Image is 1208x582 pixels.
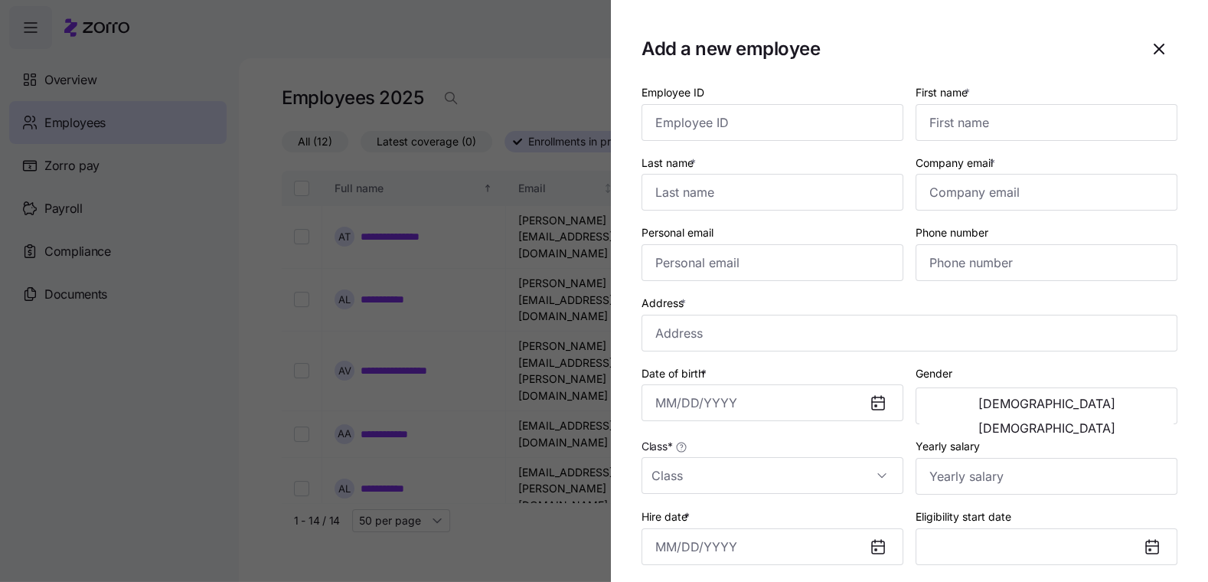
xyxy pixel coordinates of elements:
input: Employee ID [642,104,903,141]
label: Personal email [642,224,713,241]
h1: Add a new employee [642,37,1128,60]
input: Personal email [642,244,903,281]
input: MM/DD/YYYY [642,528,903,565]
label: First name [916,84,973,101]
label: Hire date [642,508,693,525]
label: Eligibility start date [916,508,1011,525]
input: MM/DD/YYYY [642,384,903,421]
input: Company email [916,174,1177,211]
label: Yearly salary [916,438,980,455]
label: Phone number [916,224,988,241]
span: Class * [642,439,672,454]
label: Employee ID [642,84,704,101]
label: Gender [916,365,952,382]
input: Class [642,457,903,494]
input: First name [916,104,1177,141]
label: Company email [916,155,998,172]
label: Date of birth [642,365,710,382]
span: [DEMOGRAPHIC_DATA] [978,422,1115,434]
span: [DEMOGRAPHIC_DATA] [978,397,1115,410]
input: Yearly salary [916,458,1177,495]
input: Last name [642,174,903,211]
input: Phone number [916,244,1177,281]
input: Address [642,315,1177,351]
label: Address [642,295,689,312]
label: Last name [642,155,699,172]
